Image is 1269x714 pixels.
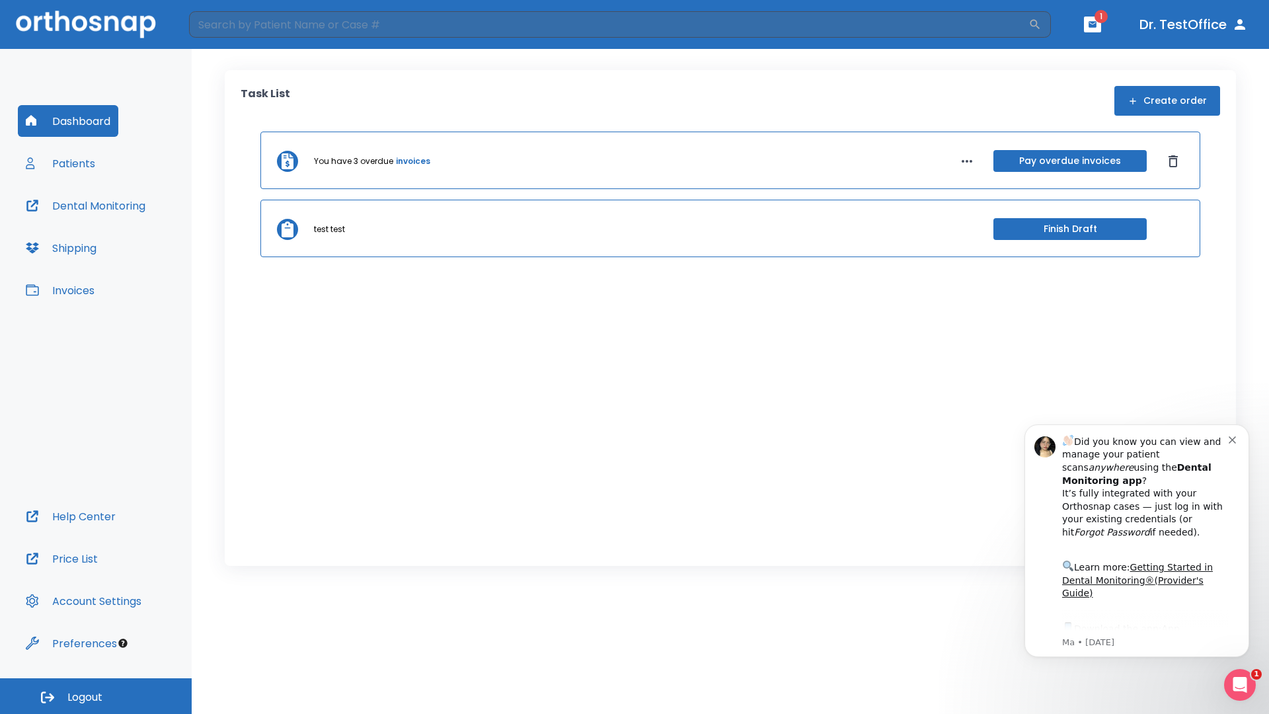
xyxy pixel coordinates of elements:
[1224,669,1256,701] iframe: Intercom live chat
[189,11,1028,38] input: Search by Patient Name or Case #
[224,28,235,39] button: Dismiss notification
[18,147,103,179] button: Patients
[314,223,345,235] p: test test
[58,232,224,244] p: Message from Ma, sent 3w ago
[396,155,430,167] a: invoices
[993,150,1147,172] button: Pay overdue invoices
[1251,669,1262,680] span: 1
[1005,405,1269,678] iframe: Intercom notifications message
[314,155,393,167] p: You have 3 overdue
[18,543,106,575] button: Price List
[16,11,156,38] img: Orthosnap
[1163,151,1184,172] button: Dismiss
[1095,10,1108,23] span: 1
[18,500,124,532] button: Help Center
[58,219,175,243] a: App Store
[18,627,125,659] button: Preferences
[58,216,224,283] div: Download the app: | ​ Let us know if you need help getting started!
[241,86,290,116] p: Task List
[1114,86,1220,116] button: Create order
[117,637,129,649] div: Tooltip anchor
[67,690,102,705] span: Logout
[1134,13,1253,36] button: Dr. TestOffice
[993,218,1147,240] button: Finish Draft
[18,274,102,306] button: Invoices
[18,105,118,137] button: Dashboard
[18,232,104,264] button: Shipping
[18,190,153,221] button: Dental Monitoring
[18,585,149,617] button: Account Settings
